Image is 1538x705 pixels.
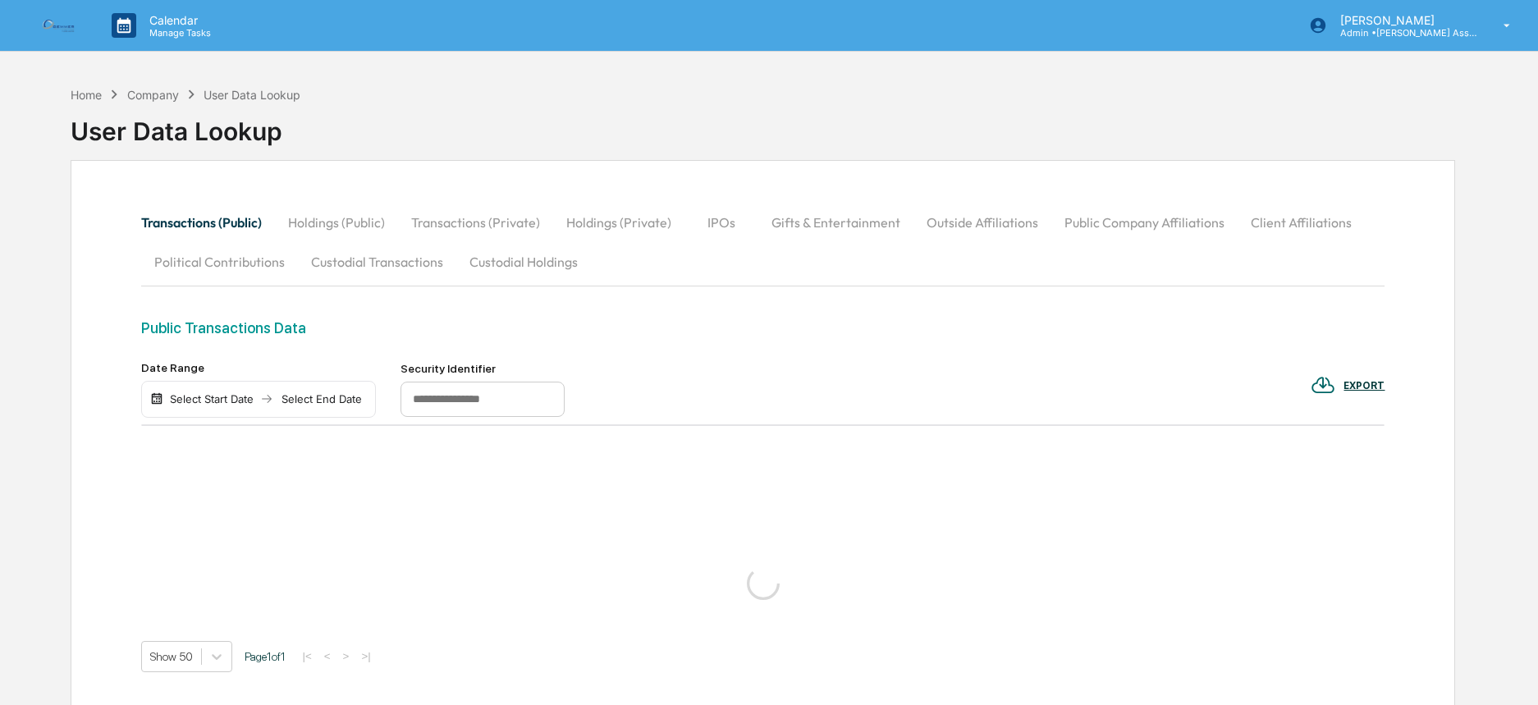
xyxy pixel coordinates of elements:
button: IPOs [684,203,758,242]
button: Custodial Holdings [456,242,591,282]
button: >| [356,649,375,663]
button: Political Contributions [141,242,298,282]
div: Company [127,88,179,102]
button: Holdings (Private) [553,203,684,242]
button: Transactions (Private) [398,203,553,242]
div: EXPORT [1343,380,1385,391]
div: User Data Lookup [71,103,300,146]
button: Outside Affiliations [913,203,1051,242]
div: User Data Lookup [204,88,300,102]
p: Manage Tasks [136,27,219,39]
p: [PERSON_NAME] [1327,13,1480,27]
button: Transactions (Public) [141,203,275,242]
button: Public Company Affiliations [1051,203,1238,242]
img: EXPORT [1311,373,1335,397]
button: |< [298,649,317,663]
button: < [319,649,336,663]
div: Public Transactions Data [141,319,1385,336]
div: Date Range [141,361,376,374]
img: logo [39,17,79,34]
p: Admin • [PERSON_NAME] Asset Management [1327,27,1480,39]
div: secondary tabs example [141,203,1385,282]
span: Page 1 of 1 [245,650,286,663]
img: arrow right [260,392,273,405]
div: Select End Date [277,392,367,405]
div: Home [71,88,102,102]
button: Gifts & Entertainment [758,203,913,242]
div: Security Identifier [401,362,565,375]
button: Holdings (Public) [275,203,398,242]
button: Client Affiliations [1238,203,1365,242]
button: Custodial Transactions [298,242,456,282]
img: calendar [150,392,163,405]
p: Calendar [136,13,219,27]
div: Select Start Date [167,392,257,405]
button: > [338,649,355,663]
